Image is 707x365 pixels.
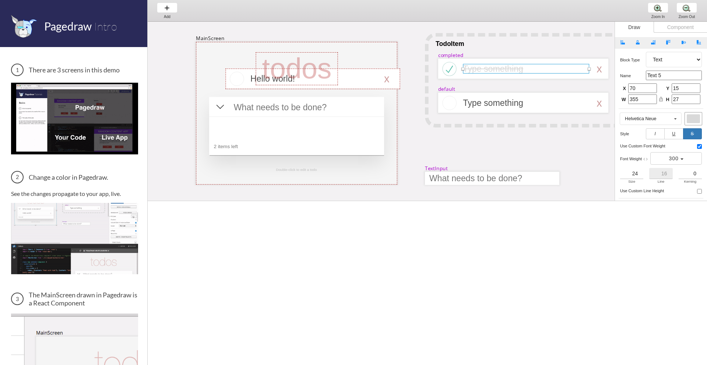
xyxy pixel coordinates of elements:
i: lock_open [658,97,664,102]
div: x [597,97,602,109]
div: default [438,86,455,92]
h5: name [620,74,646,78]
span: Pagedraw [44,19,92,33]
span: 300 [669,155,678,161]
img: baseline-add-24px.svg [163,4,171,12]
div: completed [438,51,464,58]
div: Draw [615,22,654,33]
button: I [646,128,665,139]
input: use custom line height [697,189,702,194]
input: use custom font weight [697,144,702,149]
h3: Change a color in Pagedraw. [11,171,138,183]
div: TextInput [425,165,448,171]
s: S [691,131,694,136]
button: S [683,128,702,139]
h3: There are 3 screens in this demo [11,64,138,76]
span: H [665,97,669,103]
div: x [597,63,602,75]
button: U [664,128,683,139]
span: Line [658,179,665,183]
input: Text 5 [646,71,702,80]
span: X [622,86,626,92]
div: Size [620,179,643,184]
button: 300 [650,152,702,165]
img: zoom-plus.png [654,4,662,12]
div: Component [654,22,707,33]
i: code [643,157,648,162]
img: Change a color in Pagedraw [11,203,138,274]
div: Zoom In [644,15,672,19]
div: MainScreen [196,35,224,42]
h3: The MainScreen drawn in Pagedraw is a React Component [11,291,138,307]
u: U [672,131,676,136]
span: font weight [620,157,642,161]
i: I [654,131,656,136]
div: Kerning [679,179,702,184]
div: Add [153,15,181,19]
h5: Block type [620,58,646,62]
p: See the changes propagate to your app, live. [11,190,138,197]
img: favicon.png [11,15,37,38]
div: Zoom Out [673,15,701,19]
h5: use custom line height [620,189,666,193]
span: Y [665,86,669,92]
h5: use custom font weight [620,144,668,148]
span: Intro [94,19,117,33]
img: 3 screens [11,83,138,154]
span: W [622,97,626,103]
div: Helvetica Neue [625,117,656,121]
h5: style [620,132,646,136]
img: zoom-minus.png [683,4,690,12]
